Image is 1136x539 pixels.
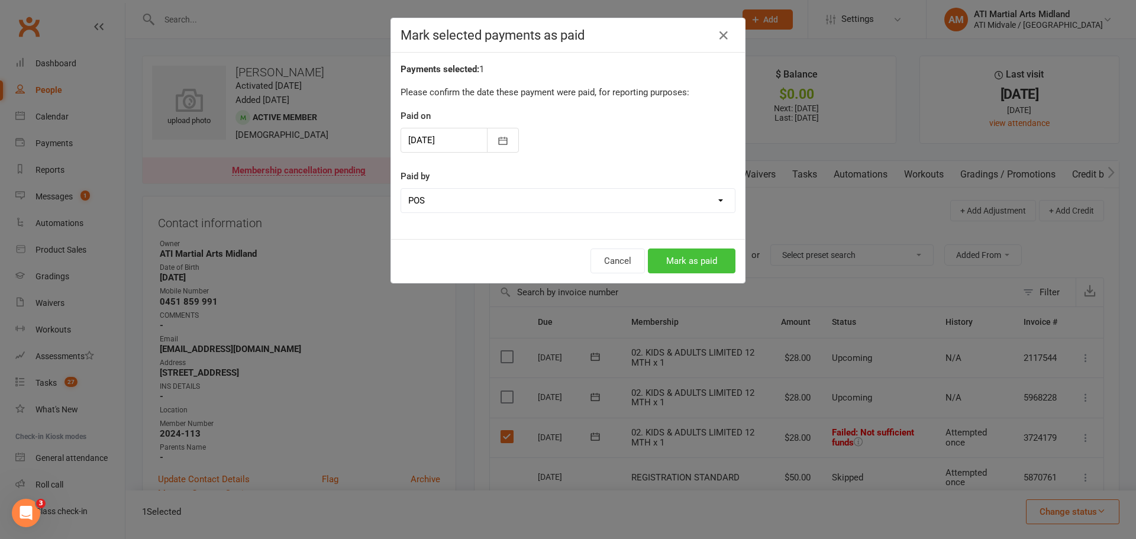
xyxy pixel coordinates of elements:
label: Paid on [401,109,431,123]
div: 1 [401,62,735,76]
strong: Payments selected: [401,64,479,75]
iframe: Intercom live chat [12,499,40,527]
label: Paid by [401,169,430,183]
h4: Mark selected payments as paid [401,28,735,43]
button: Close [714,26,733,45]
p: Please confirm the date these payment were paid, for reporting purposes: [401,85,735,99]
button: Mark as paid [648,248,735,273]
button: Cancel [590,248,645,273]
span: 3 [36,499,46,508]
